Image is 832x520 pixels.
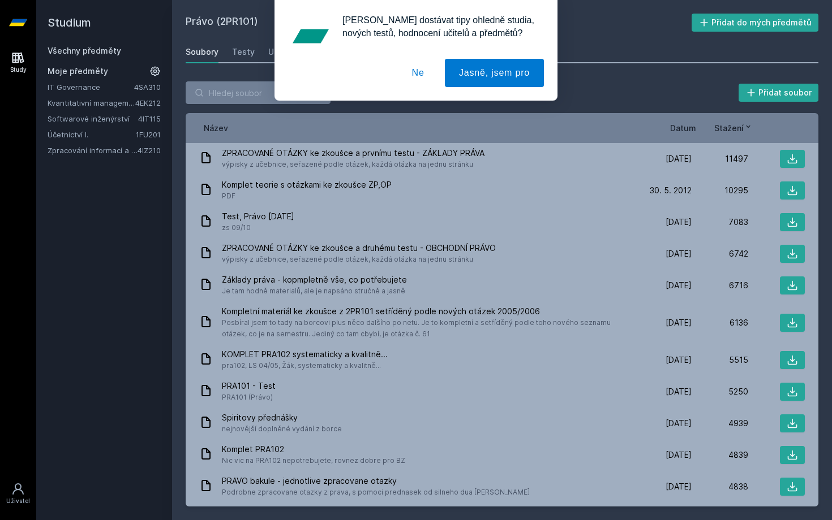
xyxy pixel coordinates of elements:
button: Datum [670,122,696,134]
a: 1FU201 [136,130,161,139]
div: 6716 [692,280,748,291]
span: [DATE] [666,481,692,492]
div: [PERSON_NAME] dostávat tipy ohledně studia, nových testů, hodnocení učitelů a předmětů? [333,14,544,40]
a: Účetnictví I. [48,129,136,140]
span: výpisky z učebnice, seřazené podle otázek, každá otázka na jednu stránku [222,254,496,265]
span: Stažení [714,122,744,134]
a: 4EK212 [135,98,161,107]
a: Uživatel [2,476,34,511]
div: 4839 [692,449,748,461]
span: [DATE] [666,418,692,429]
div: 5250 [692,386,748,397]
span: Posbíral jsem to tady na borcovi plus něco dalšího po netu. Je to kompletní a setříděný podle toh... [222,317,631,340]
span: [DATE] [666,280,692,291]
span: zs 09/10 [222,222,294,233]
a: Kvantitativní management [48,97,135,109]
button: Stažení [714,122,753,134]
div: 4939 [692,418,748,429]
span: [DATE] [666,216,692,228]
a: 4IZ210 [138,146,161,155]
div: 10295 [692,185,748,196]
div: 4838 [692,481,748,492]
a: 4IT115 [138,114,161,123]
span: ZPRACOVANÉ OTÁZKY ke zkoušce a prvnímu testu - ZÁKLADY PRÁVA [222,148,484,159]
span: PRA101 - Test [222,380,276,392]
span: Kompletní materiál ke zkoušce z 2PR101 setříděný podle nových otázek 2005/2006 [222,306,631,317]
button: Jasně, jsem pro [445,59,544,87]
span: ZPRACOVANÉ OTÁZKY ke zkoušce a druhému testu - OBCHODNÍ PRÁVO [222,242,496,254]
span: [DATE] [666,248,692,259]
span: Komplet teorie s otázkami ke zkoušce ZP,OP [222,179,392,190]
a: Softwarové inženýrství [48,113,138,124]
div: Uživatel [6,497,30,505]
span: Podrobne zpracovane otazky z prava, s pomoci prednasek od silneho dua [PERSON_NAME] [222,487,530,498]
span: Komplet PRA102 [222,444,405,455]
span: Nic vic na PRA102 nepotrebujete, rovnez dobre pro BZ [222,455,405,466]
span: [DATE] [666,386,692,397]
span: [DATE] [666,317,692,328]
span: Spiritovy přednášky [222,412,342,423]
span: pra102, LS 04/05, Žák, systematicky a kvalitně... [222,360,388,371]
span: PRAVO bakule - jednotlive zpracovane otazky [222,475,530,487]
span: 30. 5. 2012 [650,185,692,196]
span: [DATE] [666,449,692,461]
span: [DATE] [666,153,692,164]
a: Zpracování informací a znalostí [48,145,138,156]
div: 6742 [692,248,748,259]
button: Ne [398,59,439,87]
div: 5515 [692,354,748,366]
div: 6136 [692,317,748,328]
span: [DATE] [666,354,692,366]
span: Je tam hodně materialů, ale je napsáno stručně a jasně [222,285,407,297]
span: Test, Právo [DATE] [222,211,294,222]
span: PDF [222,190,392,202]
span: KOMPLET PRA102 systematicky a kvalitně... [222,349,388,360]
span: výpisky z učebnice, seřazené podle otázek, každá otázka na jednu stránku [222,159,484,170]
div: 11497 [692,153,748,164]
img: notification icon [288,14,333,59]
span: nejnovější doplněné vydání z borce [222,423,342,435]
span: PRA101 (Právo) [222,392,276,403]
div: 7083 [692,216,748,228]
span: Základy práva - kopmpletně vše, co potřebujete [222,274,407,285]
button: Název [204,122,228,134]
